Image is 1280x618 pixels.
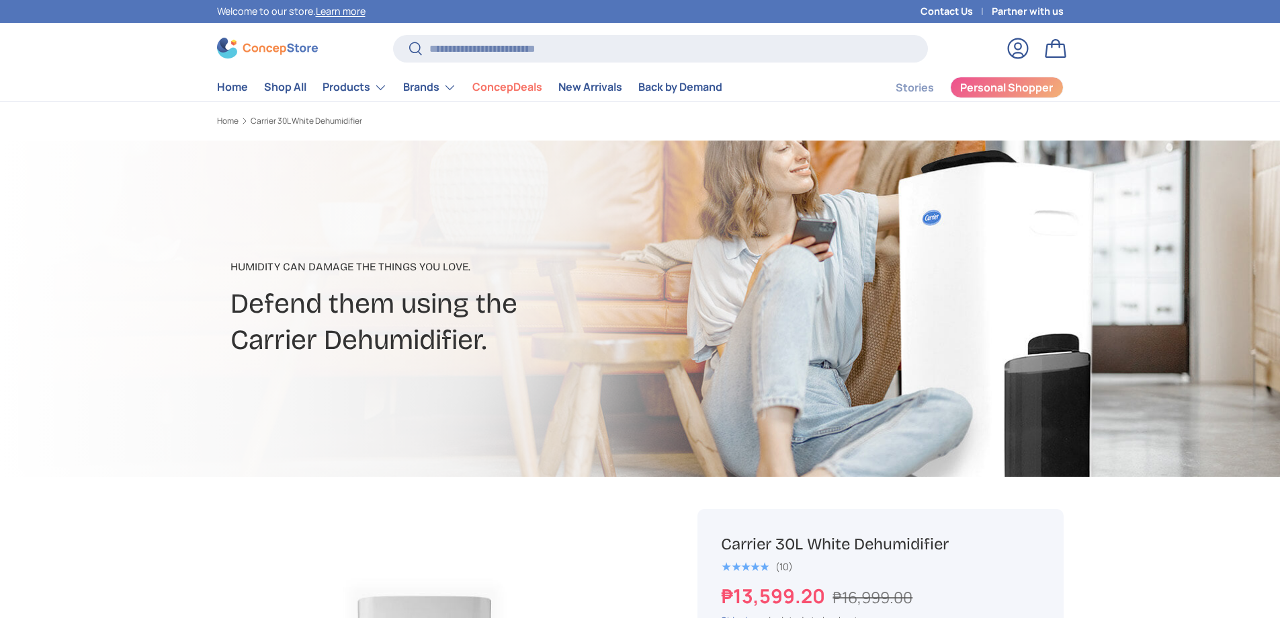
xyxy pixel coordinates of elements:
[217,74,248,100] a: Home
[316,5,366,17] a: Learn more
[323,74,387,101] a: Products
[721,582,828,609] strong: ₱13,599.20
[950,77,1064,98] a: Personal Shopper
[217,38,318,59] img: ConcepStore
[251,117,362,125] a: Carrier 30L White Dehumidifier
[403,74,456,101] a: Brands
[472,74,542,100] a: ConcepDeals
[896,75,934,101] a: Stories
[264,74,306,100] a: Shop All
[863,74,1064,101] nav: Secondary
[217,117,239,125] a: Home
[721,561,769,573] div: 5.0 out of 5.0 stars
[217,4,366,19] p: Welcome to our store.
[558,74,622,100] a: New Arrivals
[921,4,992,19] a: Contact Us
[314,74,395,101] summary: Products
[638,74,722,100] a: Back by Demand
[395,74,464,101] summary: Brands
[992,4,1064,19] a: Partner with us
[721,534,1039,555] h1: Carrier 30L White Dehumidifier
[833,586,912,608] s: ₱16,999.00
[217,115,666,127] nav: Breadcrumbs
[775,562,793,572] div: (10)
[960,82,1053,93] span: Personal Shopper
[230,286,746,358] h2: Defend them using the Carrier Dehumidifier.
[230,259,746,275] p: Humidity can damage the things you love.
[217,74,722,101] nav: Primary
[721,560,769,574] span: ★★★★★
[721,558,793,573] a: 5.0 out of 5.0 stars (10)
